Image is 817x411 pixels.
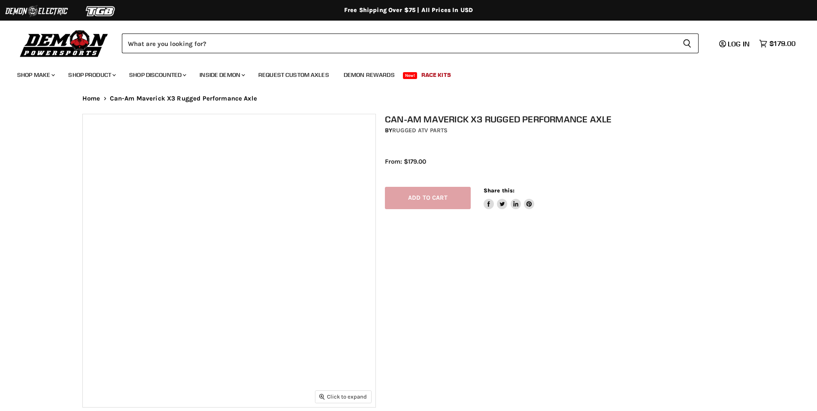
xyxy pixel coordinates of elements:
[82,95,100,102] a: Home
[415,66,457,84] a: Race Kits
[676,33,699,53] button: Search
[11,63,793,84] ul: Main menu
[122,33,699,53] form: Product
[65,6,752,14] div: Free Shipping Over $75 | All Prices In USD
[392,127,448,134] a: Rugged ATV Parts
[728,40,750,48] span: Log in
[110,95,257,102] span: Can-Am Maverick X3 Rugged Performance Axle
[252,66,336,84] a: Request Custom Axles
[769,40,796,48] span: $179.00
[123,66,191,84] a: Shop Discounted
[337,66,401,84] a: Demon Rewards
[69,3,133,19] img: TGB Logo 2
[715,40,755,48] a: Log in
[65,95,752,102] nav: Breadcrumbs
[755,37,800,50] a: $179.00
[315,391,371,402] button: Click to expand
[122,33,676,53] input: Search
[385,114,744,125] h1: Can-Am Maverick X3 Rugged Performance Axle
[403,72,418,79] span: New!
[484,187,514,194] span: Share this:
[17,28,111,58] img: Demon Powersports
[4,3,69,19] img: Demon Electric Logo 2
[62,66,121,84] a: Shop Product
[385,158,426,165] span: From: $179.00
[319,393,367,400] span: Click to expand
[193,66,250,84] a: Inside Demon
[385,126,744,135] div: by
[11,66,60,84] a: Shop Make
[484,187,535,210] aside: Share this:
